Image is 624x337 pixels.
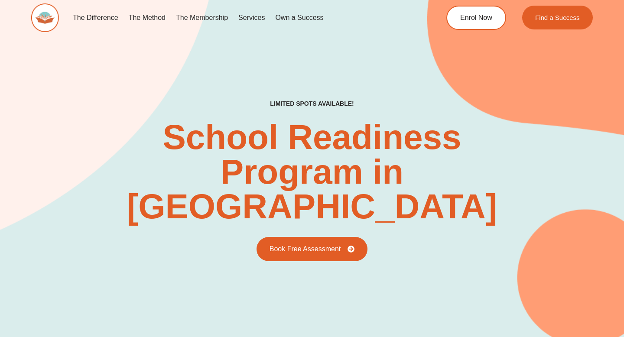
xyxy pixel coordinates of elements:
a: Book Free Assessment [257,237,368,261]
nav: Menu [68,8,414,28]
a: Find a Success [522,6,593,29]
span: Enrol Now [460,14,492,21]
a: Services [233,8,270,28]
h4: LIMITED SPOTS AVAILABLE! [270,100,354,107]
span: Find a Success [535,14,580,21]
a: The Difference [68,8,123,28]
span: Book Free Assessment [270,246,341,253]
h2: School Readiness Program in [GEOGRAPHIC_DATA] [31,120,593,224]
a: The Method [123,8,171,28]
a: Own a Success [270,8,328,28]
a: Enrol Now [446,6,506,30]
a: The Membership [171,8,233,28]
